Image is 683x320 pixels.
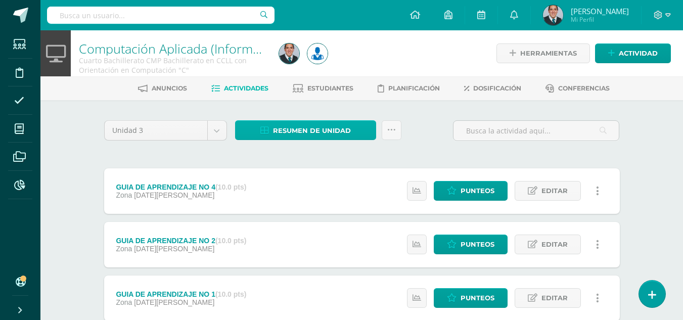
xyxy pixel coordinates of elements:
[215,290,246,298] strong: (10.0 pts)
[541,235,568,254] span: Editar
[595,43,671,63] a: Actividad
[235,120,376,140] a: Resumen de unidad
[496,43,590,63] a: Herramientas
[105,121,226,140] a: Unidad 3
[453,121,619,141] input: Busca la actividad aquí...
[461,235,494,254] span: Punteos
[541,181,568,200] span: Editar
[464,80,521,97] a: Dosificación
[434,235,508,254] a: Punteos
[79,56,267,75] div: Cuarto Bachillerato CMP Bachillerato en CCLL con Orientación en Computación 'C'
[116,237,246,245] div: GUIA DE APRENDIZAJE NO 2
[473,84,521,92] span: Dosificación
[215,183,246,191] strong: (10.0 pts)
[571,15,629,24] span: Mi Perfil
[293,80,353,97] a: Estudiantes
[116,298,132,306] span: Zona
[112,121,200,140] span: Unidad 3
[434,181,508,201] a: Punteos
[378,80,440,97] a: Planificación
[134,191,214,199] span: [DATE][PERSON_NAME]
[116,290,246,298] div: GUIA DE APRENDIZAJE NO 1
[558,84,610,92] span: Conferencias
[47,7,275,24] input: Busca un usuario...
[307,43,328,64] img: da59f6ea21f93948affb263ca1346426.png
[211,80,268,97] a: Actividades
[520,44,577,63] span: Herramientas
[461,181,494,200] span: Punteos
[224,84,268,92] span: Actividades
[138,80,187,97] a: Anuncios
[116,191,132,199] span: Zona
[273,121,351,140] span: Resumen de unidad
[434,288,508,308] a: Punteos
[152,84,187,92] span: Anuncios
[571,6,629,16] span: [PERSON_NAME]
[541,289,568,307] span: Editar
[215,237,246,245] strong: (10.0 pts)
[279,43,299,64] img: a9976b1cad2e56b1ca6362e8fabb9e16.png
[619,44,658,63] span: Actividad
[388,84,440,92] span: Planificación
[116,245,132,253] span: Zona
[134,298,214,306] span: [DATE][PERSON_NAME]
[116,183,246,191] div: GUIA DE APRENDIZAJE NO 4
[79,40,283,57] a: Computación Aplicada (Informática)
[307,84,353,92] span: Estudiantes
[543,5,563,25] img: a9976b1cad2e56b1ca6362e8fabb9e16.png
[134,245,214,253] span: [DATE][PERSON_NAME]
[79,41,267,56] h1: Computación Aplicada (Informática)
[545,80,610,97] a: Conferencias
[461,289,494,307] span: Punteos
